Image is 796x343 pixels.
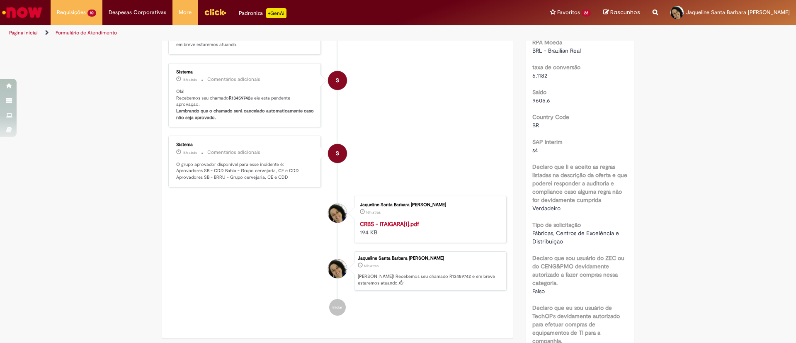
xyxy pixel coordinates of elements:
time: 28/08/2025 17:55:39 [182,150,197,155]
b: Declaro que li e aceito as regras listadas na descrição da oferta e que poderei responder a audit... [532,163,627,204]
div: Jaqueline Santa Barbara [PERSON_NAME] [360,202,498,207]
p: Olá! Recebemos seu chamado e ele esta pendente aprovação. [176,88,314,121]
div: Jaqueline Santa Barbara Brito Santana [328,259,347,278]
time: 28/08/2025 17:55:25 [366,210,381,215]
span: s4 [532,146,538,154]
p: O grupo aprovador disponível para esse incidente é: Aprovadores SB - CDD Bahia - Grupo cervejaria... [176,161,314,181]
b: Declaro que sou usuário do ZEC ou do CENG&PMO devidamente autorizado a fazer compras nessa catego... [532,254,624,287]
p: [PERSON_NAME]! Recebemos seu chamado R13459742 e em breve estaremos atuando. [358,273,502,286]
b: Saldo [532,88,546,96]
div: Sistema [176,142,314,147]
b: taxa de conversão [532,63,580,71]
span: Jaqueline Santa Barbara [PERSON_NAME] [686,9,790,16]
span: 6.1182 [532,72,547,79]
span: Falso [532,287,545,295]
b: R13459742 [229,95,250,101]
div: 194 KB [360,220,498,236]
span: Verdadeiro [532,204,561,212]
img: click_logo_yellow_360x200.png [204,6,226,18]
span: S [336,71,339,90]
small: Comentários adicionais [207,76,260,83]
span: BRL - Brazilian Real [532,47,581,54]
a: CRBS - ITAIGARA[1].pdf [360,220,419,228]
span: BR [532,122,539,129]
div: Jaqueline Santa Barbara Brito Santana [328,204,347,223]
a: Rascunhos [603,9,640,17]
span: Despesas Corporativas [109,8,166,17]
div: Padroniza [239,8,286,18]
small: Comentários adicionais [207,149,260,156]
a: Página inicial [9,29,38,36]
span: 10 [87,10,96,17]
img: ServiceNow [1,4,44,21]
b: Lembrando que o chamado será cancelado automaticamente caso não seja aprovado. [176,108,315,121]
div: System [328,71,347,90]
time: 28/08/2025 17:55:28 [364,263,379,268]
span: 16h atrás [364,263,379,268]
span: 16h atrás [366,210,381,215]
a: Formulário de Atendimento [56,29,117,36]
span: Rascunhos [610,8,640,16]
span: 16h atrás [182,150,197,155]
span: Fábricas, Centros de Excelência e Distribuição [532,229,621,245]
div: Sistema [176,70,314,75]
div: System [328,144,347,163]
b: RPA Moeda [532,39,562,46]
span: 9605.6 [532,97,550,104]
span: 16h atrás [182,77,197,82]
span: More [179,8,192,17]
div: Jaqueline Santa Barbara [PERSON_NAME] [358,256,502,261]
b: Country Code [532,113,569,121]
span: Favoritos [557,8,580,17]
b: SAP Interim [532,138,563,146]
li: Jaqueline Santa Barbara Brito Santana [168,251,507,291]
p: Prezado(a), Sua solicitação foi aprovada por [PERSON_NAME] , e em breve estaremos atuando. [176,35,314,48]
p: +GenAi [266,8,286,18]
span: Requisições [57,8,86,17]
span: 26 [582,10,591,17]
span: S [336,144,339,163]
time: 28/08/2025 17:55:40 [182,77,197,82]
b: Tipo de solicitação [532,221,581,229]
ul: Trilhas de página [6,25,524,41]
